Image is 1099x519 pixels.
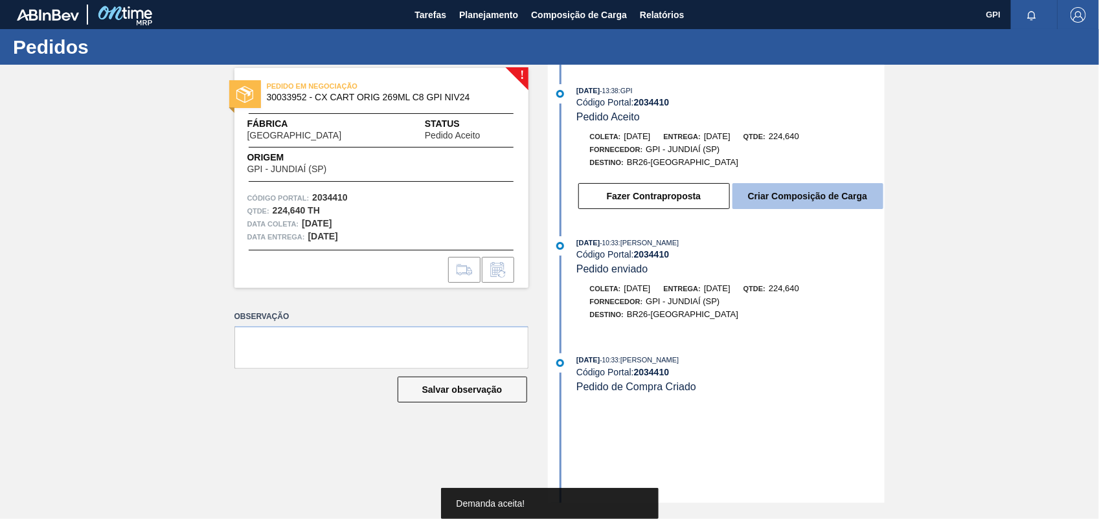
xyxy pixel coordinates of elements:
strong: 2034410 [634,97,670,107]
label: Observação [234,307,528,326]
span: Pedido de Compra Criado [576,381,696,392]
span: [DATE] [576,356,600,364]
span: Status [425,117,516,131]
img: atual [556,90,564,98]
span: Qtde: [743,285,765,293]
strong: 224,640 TH [273,205,320,215]
strong: 2034410 [634,249,670,259]
img: Logout [1071,7,1086,23]
div: Código Portal: [576,97,884,107]
span: [DATE] [624,283,651,293]
strong: 2034410 [312,192,348,203]
span: BR26-[GEOGRAPHIC_DATA] [627,157,738,167]
span: Fábrica [247,117,383,131]
span: Demanda aceita! [457,498,525,509]
span: GPI - JUNDIAÍ (SP) [247,164,327,174]
span: - 13:38 [600,87,618,94]
div: Informar alteração no pedido [482,257,514,283]
img: atual [556,359,564,367]
button: Fazer Contraproposta [578,183,730,209]
span: PEDIDO EM NEGOCIAÇÃO [267,80,448,93]
span: BR26-[GEOGRAPHIC_DATA] [627,309,738,319]
h1: Pedidos [13,39,243,54]
span: 224,640 [769,131,799,141]
span: Destino: [590,311,624,318]
span: [GEOGRAPHIC_DATA] [247,131,342,140]
span: Origem [247,151,364,164]
span: Tarefas [414,7,446,23]
span: Data entrega: [247,230,305,243]
span: : GPI [618,87,633,94]
span: Relatórios [640,7,684,23]
span: [DATE] [624,131,651,141]
span: Fornecedor: [590,298,643,305]
span: Coleta: [590,285,621,293]
button: Notificações [1011,6,1052,24]
div: Código Portal: [576,249,884,259]
span: Entrega: [664,133,701,140]
span: 224,640 [769,283,799,293]
span: [DATE] [704,283,731,293]
img: status [236,86,253,103]
div: Código Portal: [576,367,884,377]
span: GPI - JUNDIAÍ (SP) [646,144,719,154]
button: Criar Composição de Carga [732,183,883,209]
img: TNhmsLtSVTkK8tSr43FrP2fwEKptu5GPRR3wAAAABJRU5ErkJggg== [17,9,79,21]
strong: [DATE] [308,231,338,241]
span: Planejamento [459,7,518,23]
span: Pedido enviado [576,263,648,274]
span: [DATE] [576,239,600,247]
div: Ir para Composição de Carga [448,257,481,283]
span: - 10:33 [600,357,618,364]
span: Data coleta: [247,217,299,230]
span: Pedido Aceito [576,111,640,122]
span: Qtde : [247,204,269,217]
span: : [PERSON_NAME] [618,239,679,247]
span: Fornecedor: [590,146,643,153]
span: Pedido Aceito [425,131,481,140]
button: Salvar observação [398,377,527,403]
span: Código Portal: [247,192,310,204]
span: [DATE] [576,87,600,94]
span: - 10:33 [600,239,618,247]
span: Coleta: [590,133,621,140]
strong: 2034410 [634,367,670,377]
span: Entrega: [664,285,701,293]
span: Composição de Carga [531,7,627,23]
span: 30033952 - CX CART ORIG 269ML C8 GPI NIV24 [267,93,502,102]
img: atual [556,242,564,250]
strong: [DATE] [302,218,332,228]
span: Qtde: [743,133,765,140]
span: GPI - JUNDIAÍ (SP) [646,296,719,306]
span: : [PERSON_NAME] [618,356,679,364]
span: [DATE] [704,131,731,141]
span: Destino: [590,159,624,166]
